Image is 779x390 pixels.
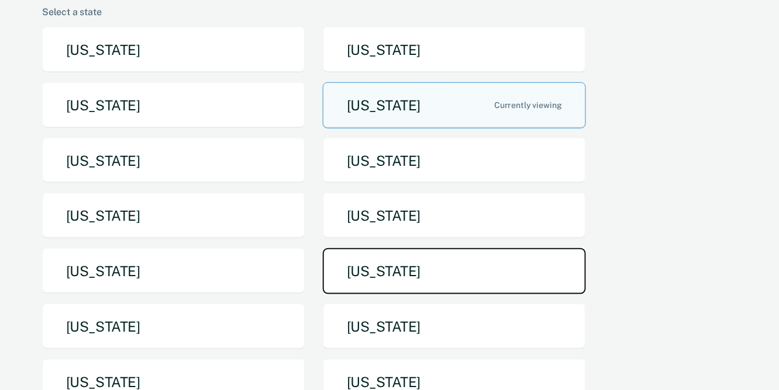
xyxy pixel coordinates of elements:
[323,248,586,294] button: [US_STATE]
[42,82,305,128] button: [US_STATE]
[42,6,732,18] div: Select a state
[323,27,586,73] button: [US_STATE]
[42,193,305,239] button: [US_STATE]
[42,27,305,73] button: [US_STATE]
[323,304,586,350] button: [US_STATE]
[42,138,305,184] button: [US_STATE]
[323,138,586,184] button: [US_STATE]
[42,304,305,350] button: [US_STATE]
[323,193,586,239] button: [US_STATE]
[323,82,586,128] button: [US_STATE]
[42,248,305,294] button: [US_STATE]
